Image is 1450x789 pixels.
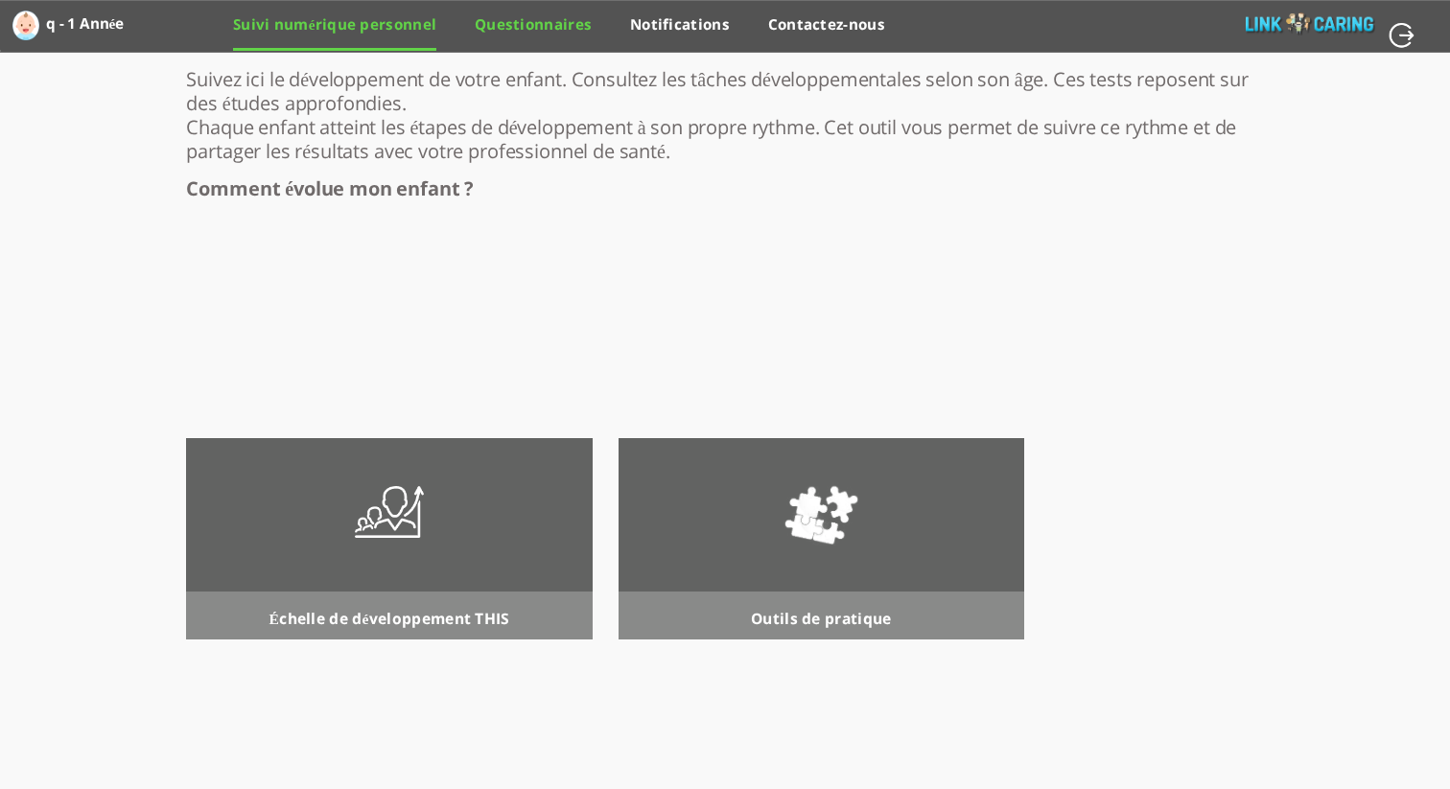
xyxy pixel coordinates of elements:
a: Questionnaires [475,14,592,49]
a: Notifications [630,14,730,49]
a: Contactez-nous [768,14,885,49]
img: childBoyIcon.png [12,11,39,40]
img: linkCaringLogo_03.png [1246,12,1375,37]
a: Suivi numérique personnel [233,14,436,49]
label: q - 1 Année [46,8,130,38]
